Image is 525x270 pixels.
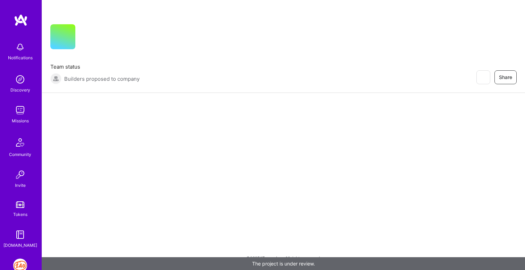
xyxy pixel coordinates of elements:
[13,40,27,54] img: bell
[50,63,140,70] span: Team status
[42,257,525,270] div: The project is under review.
[13,168,27,182] img: Invite
[3,242,37,249] div: [DOMAIN_NAME]
[50,73,61,84] img: Builders proposed to company
[499,74,512,81] span: Share
[84,35,89,41] i: icon CompanyGray
[9,151,31,158] div: Community
[480,75,486,80] i: icon EyeClosed
[12,134,28,151] img: Community
[13,72,27,86] img: discovery
[14,14,28,26] img: logo
[10,86,30,94] div: Discovery
[64,75,140,82] span: Builders proposed to company
[8,54,33,61] div: Notifications
[13,228,27,242] img: guide book
[15,182,26,189] div: Invite
[12,117,29,124] div: Missions
[13,211,27,218] div: Tokens
[494,70,517,84] button: Share
[13,103,27,117] img: teamwork
[16,201,24,208] img: tokens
